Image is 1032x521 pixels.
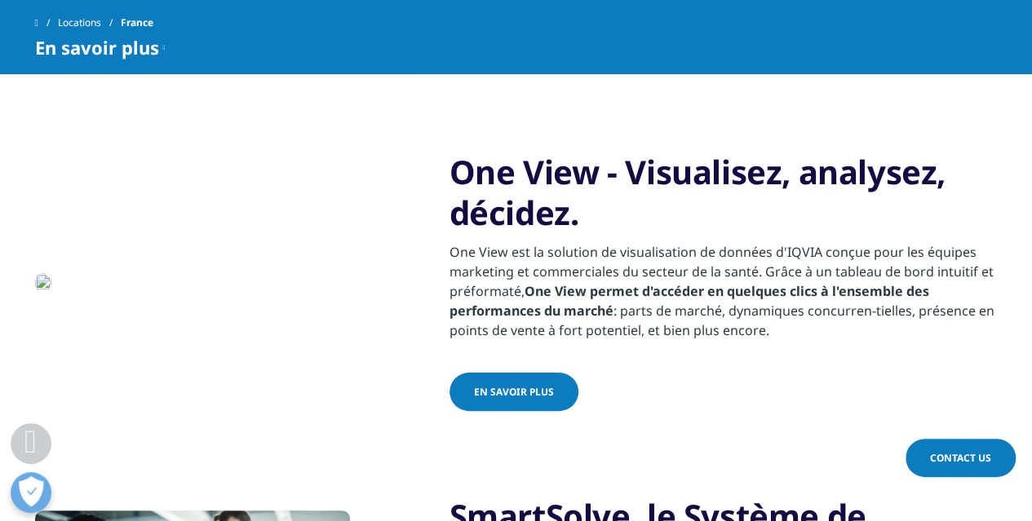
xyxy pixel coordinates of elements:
[58,8,121,38] a: Locations
[450,152,998,242] h2: One View - Visualisez, analysez, décidez.
[35,38,159,57] span: En savoir plus
[450,242,998,340] p: One View est la solution de visualisation de données d'IQVIA conçue pour les équipes marketing et...
[930,451,991,465] span: Contact Us
[450,282,929,320] strong: One View permet d'accéder en quelques clics à l'ensemble des performances du marché
[121,8,153,38] span: France
[450,373,578,411] a: EN SAVOIR PLUS
[906,439,1016,477] a: Contact Us
[11,472,51,513] button: Ouvrir le centre de préférences
[474,385,554,399] span: EN SAVOIR PLUS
